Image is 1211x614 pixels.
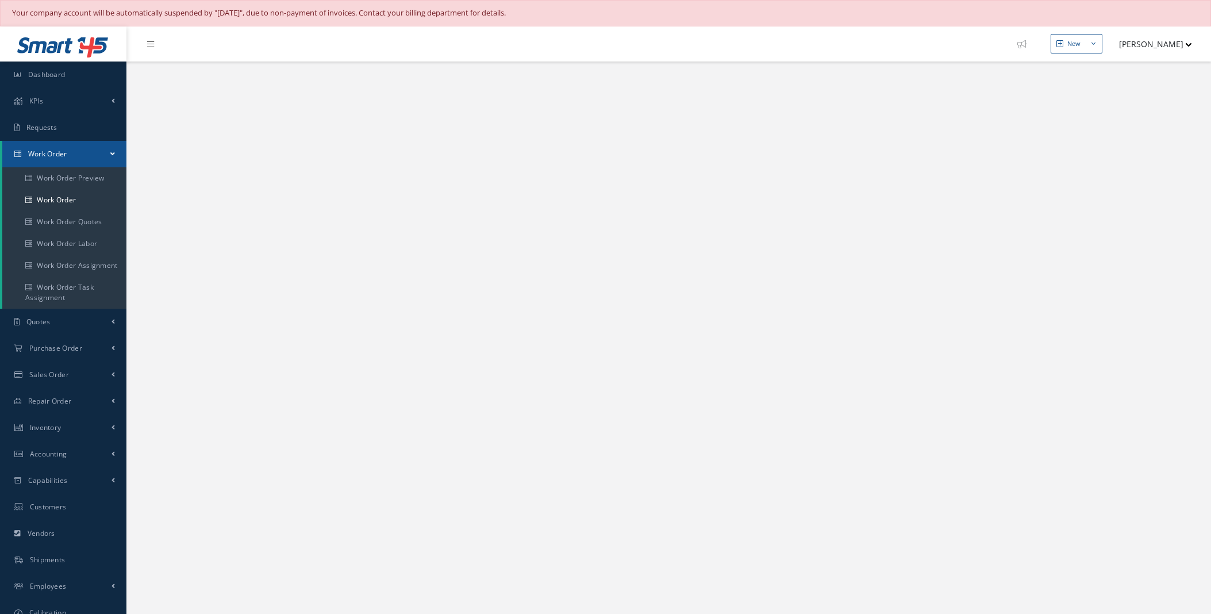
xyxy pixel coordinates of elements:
a: Work Order Preview [2,167,126,189]
span: KPIs [29,96,43,106]
a: Work Order Labor [2,233,126,255]
button: [PERSON_NAME] [1108,33,1192,55]
span: Vendors [28,528,55,538]
div: New [1067,39,1081,49]
span: Work Order [28,149,67,159]
span: Repair Order [28,396,72,406]
span: Inventory [30,423,61,432]
span: Purchase Order [29,343,82,353]
span: Capabilities [28,475,68,485]
a: Work Order Assignment [2,255,126,277]
a: Show Tips [1012,26,1041,62]
div: Your company account will be automatically suspended by "[DATE]", due to non-payment of invoices.... [12,7,1199,19]
span: Accounting [30,449,67,459]
a: Work Order [2,141,126,167]
span: Sales Order [29,370,69,379]
a: Work Order Quotes [2,211,126,233]
span: Employees [30,581,67,591]
a: Work Order Task Assignment [2,277,126,309]
span: Shipments [30,555,66,565]
span: Quotes [26,317,51,327]
button: New [1051,34,1102,54]
span: Dashboard [28,70,66,79]
span: Requests [26,122,57,132]
span: Customers [30,502,67,512]
a: Work Order [2,189,126,211]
